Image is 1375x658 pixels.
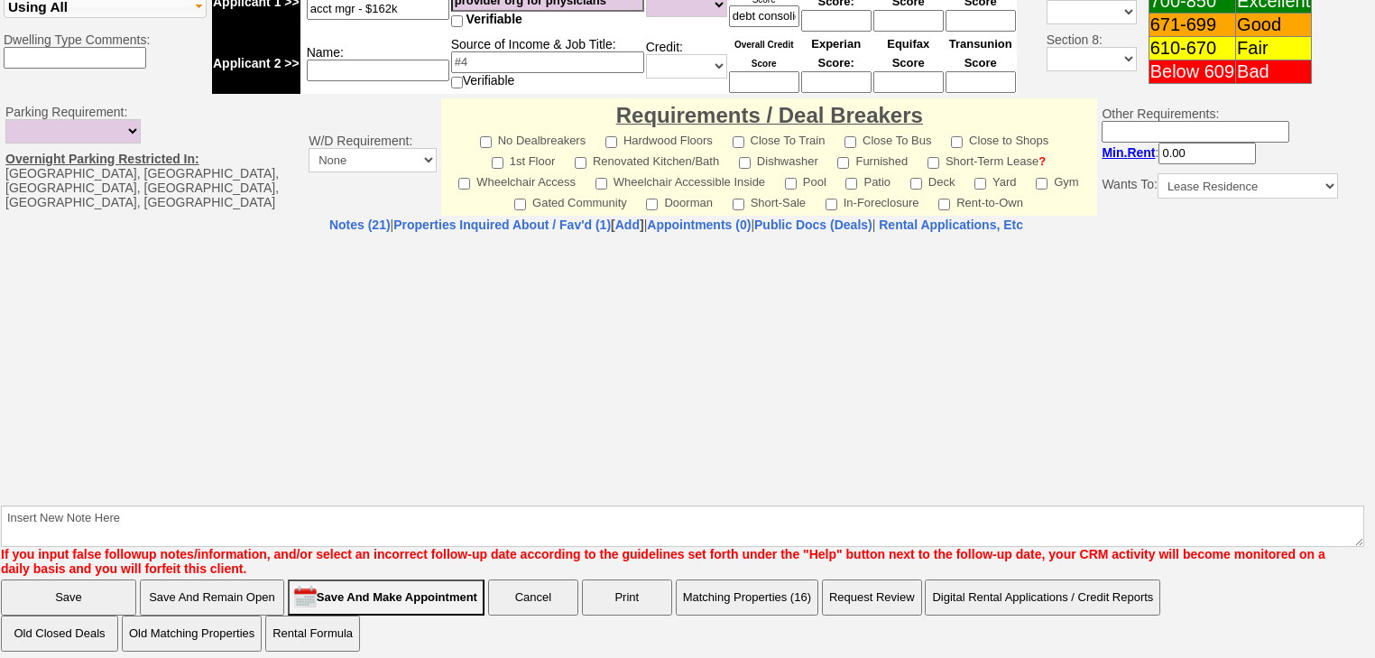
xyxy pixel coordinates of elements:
label: Hardwood Floors [605,128,713,149]
label: Dishwasher [739,149,818,170]
td: Parking Requirement: [GEOGRAPHIC_DATA], [GEOGRAPHIC_DATA], [GEOGRAPHIC_DATA], [GEOGRAPHIC_DATA], ... [1,98,304,216]
input: Furnished [837,157,849,169]
button: Request Review [822,579,922,616]
button: Old Matching Properties [122,616,262,652]
input: Wheelchair Accessible Inside [595,178,607,190]
td: 610-670 [1149,37,1235,60]
button: Digital Rental Applications / Credit Reports [925,579,1160,616]
span: Rent [1127,145,1155,160]
a: Appointments (0) [647,218,751,232]
label: Short-Sale [733,190,806,211]
input: Ask Customer: Do You Know Your Overall Credit Score [729,5,799,27]
input: Save And Make Appointment [288,579,484,616]
font: Experian Score: [811,37,861,70]
input: Doorman [646,199,658,210]
input: Close to Shops [951,136,963,148]
b: Min. [1102,145,1155,160]
label: Wheelchair Accessible Inside [595,170,765,190]
label: Gated Community [514,190,627,211]
label: Gym [1036,170,1078,190]
td: Fair [1236,37,1312,60]
a: Rental Applications, Etc [875,218,1023,232]
label: Deck [910,170,955,190]
button: Matching Properties (16) [676,579,818,616]
a: Add [615,218,640,232]
input: Close To Bus [844,136,856,148]
nobr: : [1102,145,1256,160]
td: Credit: [645,32,728,94]
input: Rent-to-Own [938,199,950,210]
label: In-Foreclosure [826,190,919,211]
td: Below 609 [1149,60,1235,84]
input: Close To Train [733,136,744,148]
input: Ask Customer: Do You Know Your Overall Credit Score [729,71,799,93]
button: Cancel [488,579,578,616]
a: Notes (21) [329,218,391,232]
label: Close To Train [733,128,826,149]
label: Doorman [646,190,712,211]
input: Ask Customer: Do You Know Your Equifax Credit Score [873,71,944,93]
input: Wheelchair Access [458,178,470,190]
input: Short-Sale [733,199,744,210]
label: 1st Floor [492,149,556,170]
input: No Dealbreakers [480,136,492,148]
font: Overall Credit Score [734,40,794,69]
input: Ask Customer: Do You Know Your Equifax Credit Score [873,10,944,32]
input: Dishwasher [739,157,751,169]
label: Furnished [837,149,908,170]
nobr: Rental Applications, Etc [879,218,1023,232]
input: Save And Remain Open [140,579,284,616]
input: Deck [910,178,922,190]
input: Gym [1036,178,1047,190]
input: Save [1,579,136,616]
input: Ask Customer: Do You Know Your Experian Credit Score [801,10,872,32]
td: Other Requirements: [1097,98,1342,216]
font: If you input false followup notes/information, and/or select an incorrect follow-up date accordin... [1,547,1325,576]
label: Renovated Kitchen/Bath [575,149,719,170]
input: Yard [974,178,986,190]
td: W/D Requirement: [304,98,441,216]
font: Transunion Score [949,37,1012,70]
td: Applicant 2 >> [212,32,300,94]
span: Verifiable [466,12,522,26]
input: Old Closed Deals [1,616,118,652]
a: Properties Inquired About / Fav'd (1) [393,218,611,232]
td: Bad [1236,60,1312,84]
input: Hardwood Floors [605,136,617,148]
button: Rental Formula [265,616,360,652]
input: Short-Term Lease? [927,157,939,169]
textarea: Insert New Note Here [1,505,1364,547]
label: Yard [974,170,1017,190]
input: In-Foreclosure [826,199,837,210]
input: Ask Customer: Do You Know Your Experian Credit Score [801,71,872,93]
label: Wheelchair Access [458,170,576,190]
input: Ask Customer: Do You Know Your Transunion Credit Score [946,71,1016,93]
label: Patio [845,170,891,190]
label: Close To Bus [844,128,931,149]
label: Short-Term Lease [927,149,1046,170]
input: #4 [451,51,644,73]
input: Ask Customer: Do You Know Your Transunion Credit Score [946,10,1016,32]
input: Renovated Kitchen/Bath [575,157,586,169]
td: Name: [300,32,450,94]
td: 671-699 [1149,14,1235,37]
td: Source of Income & Job Title: Verifiable [450,32,645,94]
input: 1st Floor [492,157,503,169]
input: Patio [845,178,857,190]
a: Public Docs (Deals) [754,218,872,232]
u: Overnight Parking Restricted In: [5,152,199,166]
center: | | | | [1,218,1352,232]
input: Gated Community [514,199,526,210]
label: Close to Shops [951,128,1048,149]
font: Equifax Score [887,37,929,70]
td: Good [1236,14,1312,37]
font: Requirements / Deal Breakers [616,103,923,127]
a: ? [1038,154,1046,168]
label: Pool [785,170,826,190]
nobr: Wants To: [1102,177,1337,191]
button: Print [582,579,672,616]
label: No Dealbreakers [480,128,586,149]
b: [ ] [393,218,643,232]
label: Rent-to-Own [938,190,1023,211]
